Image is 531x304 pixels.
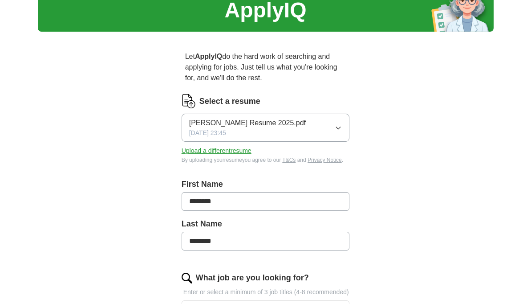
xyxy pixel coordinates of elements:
[308,157,342,163] a: Privacy Notice
[189,128,226,138] span: [DATE] 23:45
[182,156,350,164] div: By uploading your resume you agree to our and .
[182,146,251,156] button: Upload a differentresume
[182,178,350,190] label: First Name
[199,95,260,107] label: Select a resume
[182,114,350,142] button: [PERSON_NAME] Resume 2025.pdf[DATE] 23:45
[189,118,306,128] span: [PERSON_NAME] Resume 2025.pdf
[182,218,350,230] label: Last Name
[182,288,350,297] p: Enter or select a minimum of 3 job titles (4-8 recommended)
[195,53,222,60] strong: ApplyIQ
[182,273,192,283] img: search.png
[196,272,309,284] label: What job are you looking for?
[182,94,196,108] img: CV Icon
[182,48,350,87] p: Let do the hard work of searching and applying for jobs. Just tell us what you're looking for, an...
[282,157,296,163] a: T&Cs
